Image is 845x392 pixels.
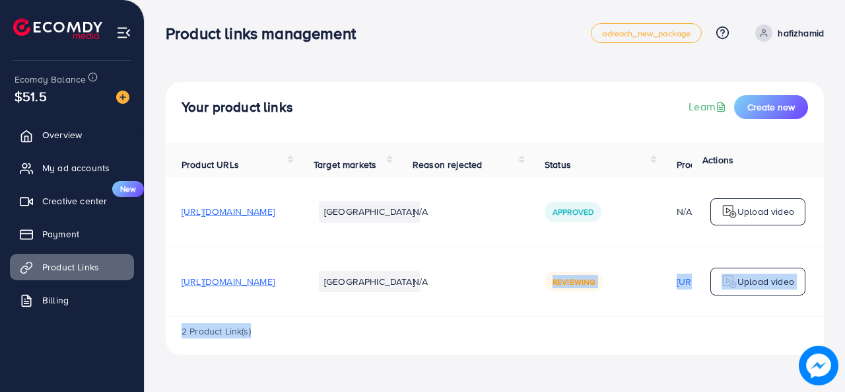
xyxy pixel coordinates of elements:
a: Creative centerNew [10,188,134,214]
p: Upload video [737,274,794,290]
img: logo [722,274,737,290]
span: Create new [747,100,795,114]
a: Learn [689,99,729,114]
span: adreach_new_package [602,29,691,38]
img: image [799,346,838,385]
span: Overview [42,128,82,141]
img: logo [722,204,737,219]
span: Approved [553,206,593,217]
span: Creative center [42,194,107,208]
p: hafizhamid [778,25,824,41]
span: Billing [42,294,69,307]
li: [GEOGRAPHIC_DATA] [319,201,420,222]
a: Payment [10,221,134,247]
span: Target markets [314,158,376,171]
span: Product Links [42,260,99,274]
span: [URL][DOMAIN_NAME] [182,205,275,218]
h3: Product links management [166,24,366,43]
span: Reviewing [553,276,595,288]
span: N/A [413,275,428,288]
span: $51.5 [15,87,47,106]
h4: Your product links [182,99,293,116]
span: Status [545,158,571,171]
span: N/A [413,205,428,218]
span: Reason rejected [413,158,482,171]
button: Create new [734,95,808,119]
span: Ecomdy Balance [15,73,86,86]
img: logo [13,19,102,39]
span: Payment [42,227,79,241]
span: Actions [702,153,733,167]
span: Product URLs [182,158,239,171]
img: menu [116,25,131,40]
span: [URL][DOMAIN_NAME] [182,275,275,288]
span: 2 Product Link(s) [182,325,251,338]
a: hafizhamid [750,24,824,42]
div: N/A [677,205,770,218]
p: [URL][DOMAIN_NAME] [677,274,770,290]
a: Overview [10,122,134,148]
img: image [116,91,129,104]
a: Billing [10,287,134,313]
span: New [112,181,144,197]
a: My ad accounts [10,155,134,181]
span: My ad accounts [42,161,110,175]
p: Upload video [737,204,794,219]
a: Product Links [10,254,134,280]
span: Product video [677,158,735,171]
a: adreach_new_package [591,23,702,43]
li: [GEOGRAPHIC_DATA] [319,271,420,292]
